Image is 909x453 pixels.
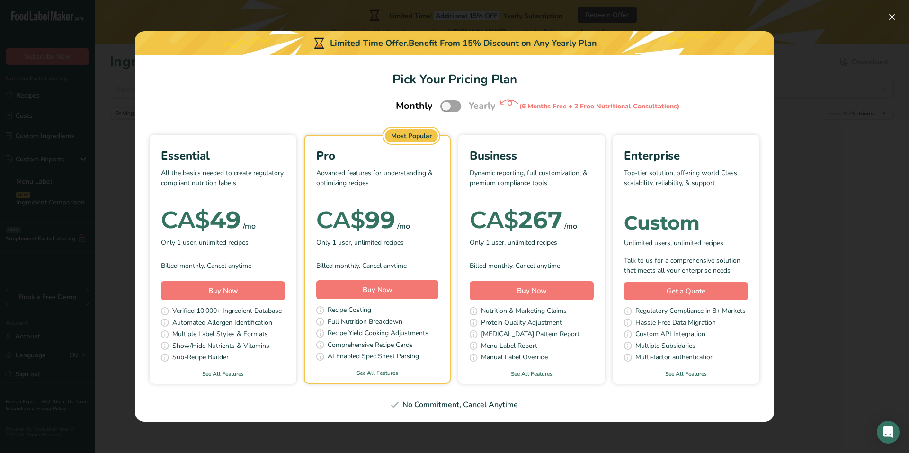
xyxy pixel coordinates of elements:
[385,129,438,142] div: Most Popular
[316,205,365,234] span: CA$
[624,147,748,164] div: Enterprise
[624,256,748,275] div: Talk to us for a comprehensive solution that meets all your enterprise needs
[172,306,282,318] span: Verified 10,000+ Ingredient Database
[316,261,438,271] div: Billed monthly. Cancel anytime
[470,147,594,164] div: Business
[161,281,285,300] button: Buy Now
[328,340,413,352] span: Comprehensive Recipe Cards
[316,280,438,299] button: Buy Now
[470,281,594,300] button: Buy Now
[635,341,695,353] span: Multiple Subsidaries
[470,261,594,271] div: Billed monthly. Cancel anytime
[635,306,746,318] span: Regulatory Compliance in 8+ Markets
[316,211,395,230] div: 99
[635,329,705,341] span: Custom API Integration
[397,221,410,232] div: /mo
[161,205,210,234] span: CA$
[458,370,605,378] a: See All Features
[161,261,285,271] div: Billed monthly. Cancel anytime
[172,329,268,341] span: Multiple Label Styles & Formats
[635,352,714,364] span: Multi-factor authentication
[624,238,723,248] span: Unlimited users, unlimited recipes
[470,168,594,196] p: Dynamic reporting, full customization, & premium compliance tools
[305,369,450,377] a: See All Features
[481,341,537,353] span: Menu Label Report
[161,238,249,248] span: Only 1 user, unlimited recipes
[481,318,562,329] span: Protein Quality Adjustment
[146,70,763,89] h1: Pick Your Pricing Plan
[316,238,404,248] span: Only 1 user, unlimited recipes
[470,211,562,230] div: 267
[161,211,241,230] div: 49
[470,205,518,234] span: CA$
[481,329,579,341] span: [MEDICAL_DATA] Pattern Report
[328,328,428,340] span: Recipe Yield Cooking Adjustments
[470,238,557,248] span: Only 1 user, unlimited recipes
[161,168,285,196] p: All the basics needed to create regulatory compliant nutrition labels
[517,286,547,295] span: Buy Now
[481,306,567,318] span: Nutrition & Marketing Claims
[328,317,402,329] span: Full Nutrition Breakdown
[624,168,748,196] p: Top-tier solution, offering world Class scalability, reliability, & support
[363,285,392,294] span: Buy Now
[172,352,229,364] span: Sub-Recipe Builder
[316,147,438,164] div: Pro
[624,213,748,232] div: Custom
[613,370,759,378] a: See All Features
[396,99,433,113] span: Monthly
[877,421,900,444] div: Open Intercom Messenger
[624,282,748,301] a: Get a Quote
[243,221,256,232] div: /mo
[316,168,438,196] p: Advanced features for understanding & optimizing recipes
[469,99,496,113] span: Yearly
[150,370,296,378] a: See All Features
[409,37,597,50] div: Benefit From 15% Discount on Any Yearly Plan
[161,147,285,164] div: Essential
[519,101,679,111] div: (6 Months Free + 2 Free Nutritional Consultations)
[172,341,269,353] span: Show/Hide Nutrients & Vitamins
[208,286,238,295] span: Buy Now
[172,318,272,329] span: Automated Allergen Identification
[328,351,419,363] span: AI Enabled Spec Sheet Parsing
[146,399,763,410] div: No Commitment, Cancel Anytime
[564,221,577,232] div: /mo
[481,352,548,364] span: Manual Label Override
[667,286,705,297] span: Get a Quote
[135,31,774,55] div: Limited Time Offer.
[635,318,716,329] span: Hassle Free Data Migration
[328,305,371,317] span: Recipe Costing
